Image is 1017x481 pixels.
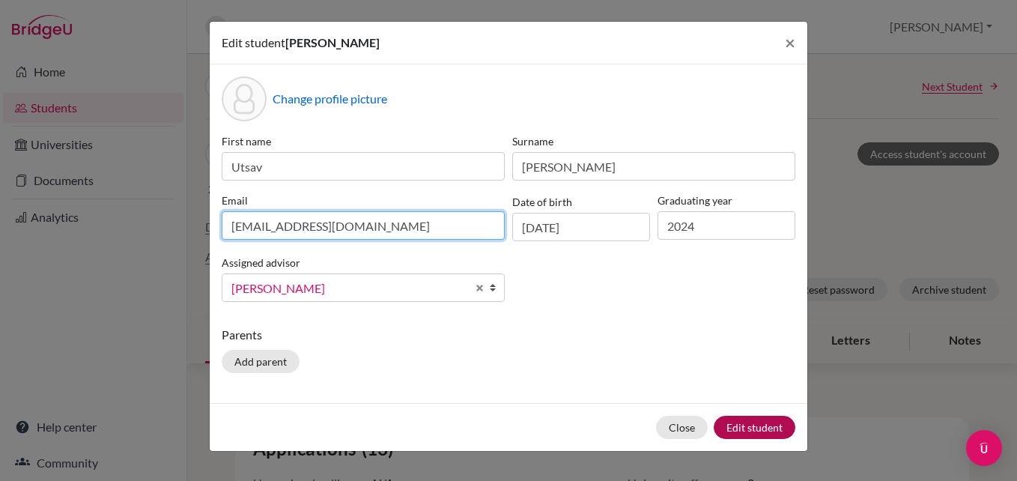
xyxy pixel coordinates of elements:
[231,279,467,298] span: [PERSON_NAME]
[658,193,795,208] label: Graduating year
[966,430,1002,466] div: Open Intercom Messenger
[785,31,795,53] span: ×
[512,213,650,241] input: dd/mm/yyyy
[512,133,795,149] label: Surname
[222,255,300,270] label: Assigned advisor
[714,416,795,439] button: Edit student
[773,22,807,64] button: Close
[222,350,300,373] button: Add parent
[222,133,505,149] label: First name
[222,193,505,208] label: Email
[222,35,285,49] span: Edit student
[222,326,795,344] p: Parents
[656,416,708,439] button: Close
[285,35,380,49] span: [PERSON_NAME]
[222,76,267,121] div: Profile picture
[512,194,572,210] label: Date of birth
